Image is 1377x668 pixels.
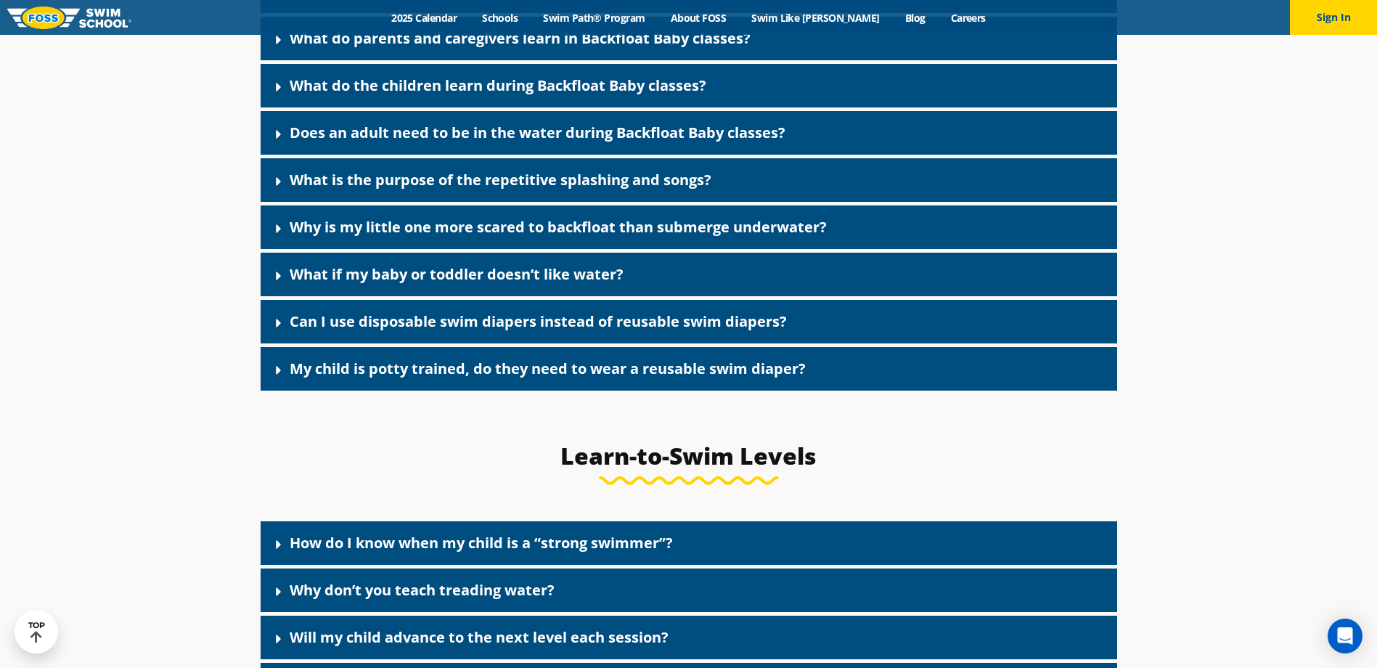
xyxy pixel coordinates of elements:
[261,158,1117,202] div: What is the purpose of the repetitive splashing and songs?
[261,205,1117,249] div: Why is my little one more scared to backfloat than submerge underwater?
[261,521,1117,565] div: How do I know when my child is a “strong swimmer”?
[470,11,531,25] a: Schools
[261,253,1117,296] div: What if my baby or toddler doesn’t like water?
[261,569,1117,612] div: Why don’t you teach treading water?
[290,217,827,237] a: Why is my little one more scared to backfloat than submerge underwater?
[290,580,555,600] a: Why don’t you teach treading water?
[290,359,806,378] a: My child is potty trained, do they need to wear a reusable swim diaper?
[261,64,1117,107] div: What do the children learn during Backfloat Baby classes?
[261,17,1117,60] div: What do parents and caregivers learn in Backfloat Baby classes?
[379,11,470,25] a: 2025 Calendar
[290,76,706,95] a: What do the children learn during Backfloat Baby classes?
[531,11,658,25] a: Swim Path® Program
[261,616,1117,659] div: Will my child advance to the next level each session?
[658,11,739,25] a: About FOSS
[290,627,669,647] a: Will my child advance to the next level each session?
[739,11,893,25] a: Swim Like [PERSON_NAME]
[7,7,131,29] img: FOSS Swim School Logo
[261,347,1117,391] div: My child is potty trained, do they need to wear a reusable swim diaper?
[938,11,998,25] a: Careers
[261,300,1117,343] div: Can I use disposable swim diapers instead of reusable swim diapers?
[28,621,45,643] div: TOP
[892,11,938,25] a: Blog
[290,170,711,190] a: What is the purpose of the repetitive splashing and songs?
[290,264,624,284] a: What if my baby or toddler doesn’t like water?
[290,123,785,142] a: Does an adult need to be in the water during Backfloat Baby classes?
[290,533,673,553] a: How do I know when my child is a “strong swimmer”?
[290,28,751,48] a: What do parents and caregivers learn in Backfloat Baby classes?
[346,441,1031,471] h3: Learn-to-Swim Levels
[1328,619,1362,653] div: Open Intercom Messenger
[290,311,787,331] a: Can I use disposable swim diapers instead of reusable swim diapers?
[261,111,1117,155] div: Does an adult need to be in the water during Backfloat Baby classes?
